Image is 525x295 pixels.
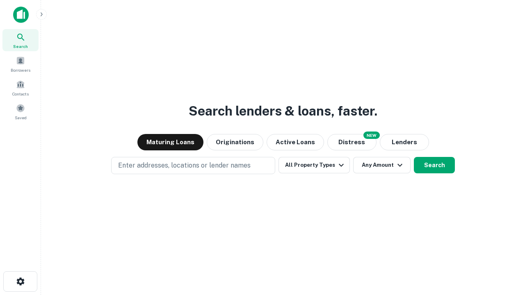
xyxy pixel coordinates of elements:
[111,157,275,174] button: Enter addresses, locations or lender names
[2,53,39,75] a: Borrowers
[2,77,39,99] a: Contacts
[12,91,29,97] span: Contacts
[2,100,39,123] a: Saved
[207,134,263,150] button: Originations
[363,132,380,139] div: NEW
[13,43,28,50] span: Search
[484,229,525,269] iframe: Chat Widget
[2,29,39,51] a: Search
[278,157,350,173] button: All Property Types
[353,157,411,173] button: Any Amount
[13,7,29,23] img: capitalize-icon.png
[15,114,27,121] span: Saved
[327,134,377,150] button: Search distressed loans with lien and other non-mortgage details.
[380,134,429,150] button: Lenders
[267,134,324,150] button: Active Loans
[118,161,251,170] p: Enter addresses, locations or lender names
[189,101,377,121] h3: Search lenders & loans, faster.
[414,157,455,173] button: Search
[11,67,30,73] span: Borrowers
[137,134,203,150] button: Maturing Loans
